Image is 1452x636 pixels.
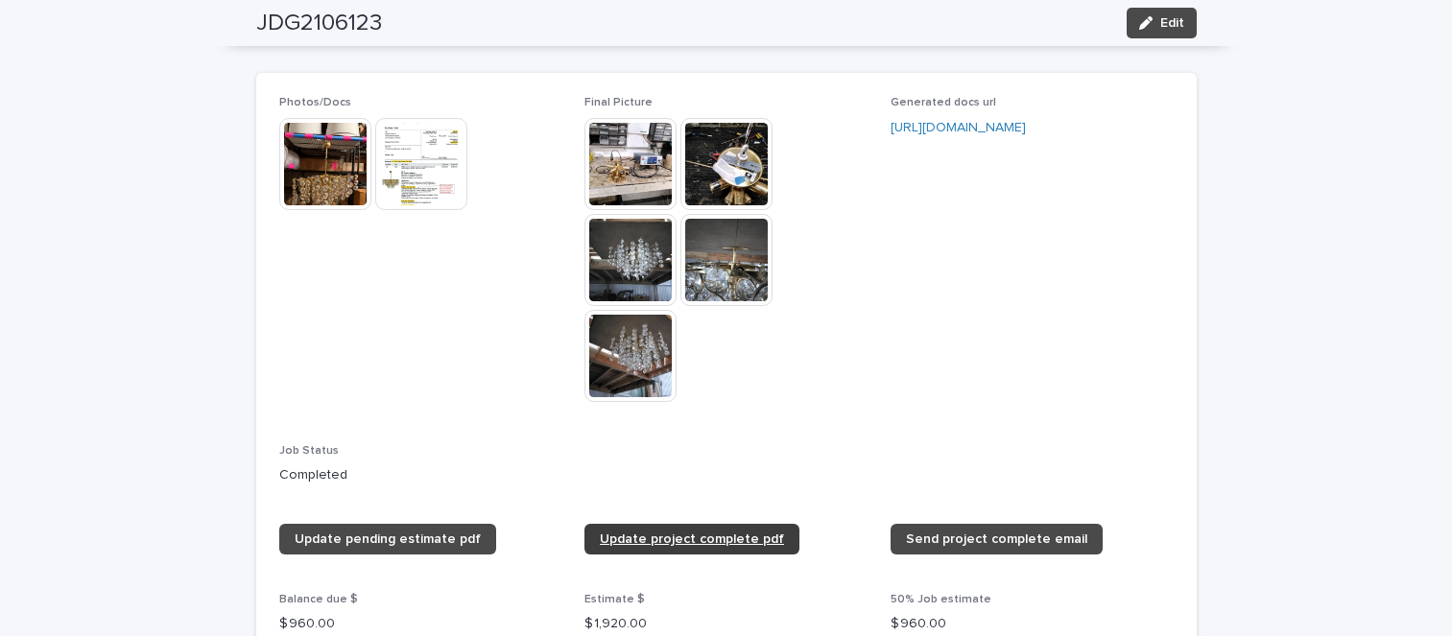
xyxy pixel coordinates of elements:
[1160,16,1184,30] span: Edit
[279,614,562,634] p: $ 960.00
[891,594,991,605] span: 50% Job estimate
[584,614,868,634] p: $ 1,920.00
[891,97,996,108] span: Generated docs url
[279,524,496,554] a: Update pending estimate pdf
[584,524,799,554] a: Update project complete pdf
[906,532,1087,546] span: Send project complete email
[584,97,653,108] span: Final Picture
[295,532,481,546] span: Update pending estimate pdf
[279,594,358,605] span: Balance due $
[279,445,339,457] span: Job Status
[584,594,645,605] span: Estimate $
[600,532,784,546] span: Update project complete pdf
[279,465,1174,485] p: Completed
[256,10,382,37] h2: JDG2106123
[891,524,1103,554] a: Send project complete email
[279,97,351,108] span: Photos/Docs
[891,614,1174,634] p: $ 960.00
[1127,8,1197,38] button: Edit
[891,121,1026,134] a: [URL][DOMAIN_NAME]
